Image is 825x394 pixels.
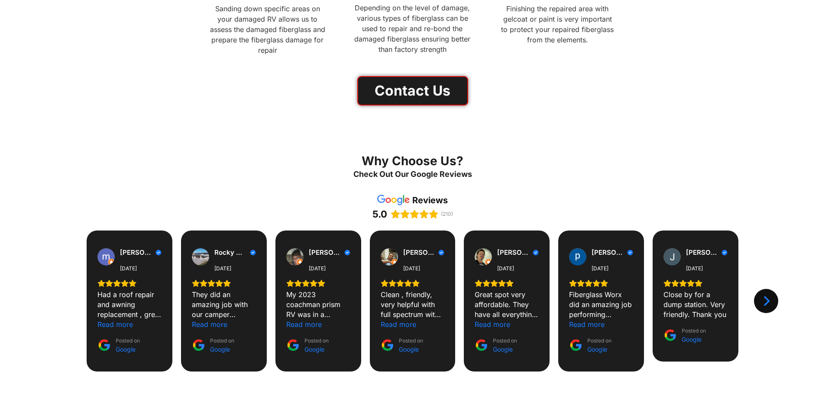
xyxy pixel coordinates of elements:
[210,345,234,354] div: Google
[592,265,608,272] div: [DATE]
[497,249,539,256] a: Review by Alex Kilzer
[627,250,633,256] div: Verified Customer
[120,265,137,272] div: [DATE]
[592,249,625,256] span: [PERSON_NAME]
[43,231,782,372] div: Carousel
[192,279,256,287] div: Rating: 5.0 out of 5
[97,248,115,266] a: View on Google
[569,290,633,320] div: Fiberglass Worx did an amazing job performing fiberglass repairs and paint on my Jetski! Highly r...
[663,290,728,320] div: Close by for a dump station. Very friendly. Thank you
[475,279,539,287] div: Rating: 5.0 out of 5
[569,320,605,330] div: Read more
[357,76,468,106] a: Contact Us
[754,289,778,313] div: Next
[214,249,248,256] span: Rocky Mountain Extraction Services, LLC
[209,3,327,55] p: Sanding down specific areas on your damaged RV allows us to assess the damaged fiberglass and pre...
[97,248,115,266] img: mike tavalez
[381,320,416,330] div: Read more
[286,320,322,330] div: Read more
[533,250,539,256] div: Verified Customer
[475,320,510,330] div: Read more
[381,279,445,287] div: Rating: 5.0 out of 5
[214,249,256,256] a: Review by Rocky Mountain Extraction Services, LLC
[192,290,256,320] div: They did an amazing job with our camper fiberglass repair and sticker removal. Completely sealed ...
[372,208,438,220] div: Rating: 5.0 out of 5
[441,211,453,217] span: (210)
[412,195,448,206] div: reviews
[381,248,398,266] img: Cisco Somoza
[587,336,611,354] div: Posted on
[192,320,227,330] div: Read more
[569,336,611,354] a: Posted on Google
[682,335,706,344] div: Google
[354,3,471,54] p: Depending on the level of damage, various types of fiberglass can be used to repair and re-bond t...
[286,336,329,354] a: Posted on Google
[304,336,329,354] div: Posted on
[493,345,517,354] div: Google
[403,249,445,256] a: Review by Cisco Somoza
[475,290,539,320] div: Great spot very affordable. They have all everything you need for a dump and flush and all the to...
[286,248,304,266] a: View on Google
[663,327,706,344] a: Posted on Google
[663,248,681,266] a: View on Google
[120,249,153,256] span: [PERSON_NAME]
[344,250,350,256] div: Verified Customer
[475,248,492,266] img: Alex Kilzer
[497,265,514,272] div: [DATE]
[399,345,423,354] div: Google
[192,248,209,266] a: View on Google
[381,290,445,320] div: Clean , friendly, very helpful with full spectrum with RV Services
[569,279,633,287] div: Rating: 5.0 out of 5
[497,249,531,256] span: [PERSON_NAME]
[587,345,611,354] div: Google
[250,250,256,256] div: Verified Customer
[214,265,231,272] div: [DATE]
[97,320,133,330] div: Read more
[475,336,517,354] a: Posted on Google
[286,290,350,320] div: My 2023 coachman prism RV was in a thunder [PERSON_NAME]. I went online and saw only one RV shop ...
[682,327,706,344] div: Posted on
[686,265,703,272] div: [DATE]
[116,336,140,354] div: Posted on
[686,249,719,256] span: [PERSON_NAME]
[403,265,420,272] div: [DATE]
[97,279,162,287] div: Rating: 5.0 out of 5
[663,279,728,287] div: Rating: 5.0 out of 5
[97,336,140,354] a: Posted on Google
[403,249,437,256] span: [PERSON_NAME]
[309,249,342,256] span: [PERSON_NAME]
[493,336,517,354] div: Posted on
[286,279,350,287] div: Rating: 5.0 out of 5
[399,336,423,354] div: Posted on
[686,249,728,256] a: Review by Janet Atkinson
[210,336,234,354] div: Posted on
[569,248,586,266] img: peter hroch
[569,248,586,266] a: View on Google
[475,248,492,266] a: View on Google
[309,249,350,256] a: Review by Livia Gomes
[309,265,326,272] div: [DATE]
[304,345,329,354] div: Google
[286,248,304,266] img: Livia Gomes
[192,248,209,266] img: Rocky Mountain Extraction Services, LLC
[438,250,444,256] div: Verified Customer
[120,249,162,256] a: Review by mike tavalez
[97,290,162,320] div: Had a roof repair and awning replacement , great work, the staff is awesome and repairs were comp...
[663,248,681,266] img: Janet Atkinson
[721,250,728,256] div: Verified Customer
[47,289,71,313] div: Previous
[372,208,387,220] div: 5.0
[155,250,162,256] div: Verified Customer
[499,3,616,45] p: Finishing the repaired area with gelcoat or paint is very important to protect your repaired fibe...
[381,248,398,266] a: View on Google
[592,249,633,256] a: Review by peter hroch
[116,345,140,354] div: Google
[192,336,234,354] a: Posted on Google
[381,336,423,354] a: Posted on Google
